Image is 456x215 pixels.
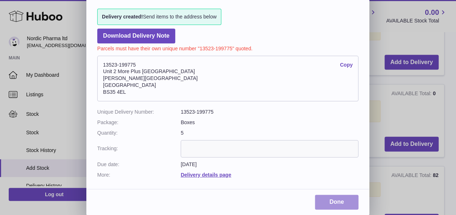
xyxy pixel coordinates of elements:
[97,109,181,115] dt: Unique Delivery Number:
[181,119,358,126] dd: Boxes
[181,130,358,136] dd: 5
[102,14,143,20] strong: Delivery created!
[340,62,353,68] a: Copy
[181,109,358,115] dd: 13523-199775
[97,56,358,101] address: 13523-199775 Unit 2 More Plus [GEOGRAPHIC_DATA] [PERSON_NAME][GEOGRAPHIC_DATA] [GEOGRAPHIC_DATA] ...
[97,119,181,126] dt: Package:
[181,161,358,168] dd: [DATE]
[97,29,175,43] a: Download Delivery Note
[97,161,181,168] dt: Due date:
[97,43,358,52] p: Parcels must have their own unique number "13523-199775" quoted.
[97,172,181,178] dt: More:
[315,195,358,210] a: Done
[97,140,181,157] dt: Tracking:
[97,130,181,136] dt: Quantity:
[102,13,217,20] span: Send items to the address below
[181,172,231,178] a: Delivery details page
